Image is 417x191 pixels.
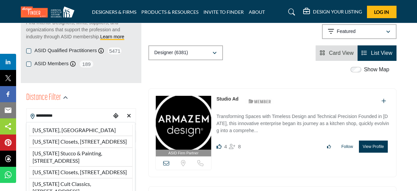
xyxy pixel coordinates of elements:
button: Follow [337,141,358,152]
span: 189 [79,60,94,68]
button: Featured [322,24,397,39]
input: ASID Qualified Practitioners checkbox [26,48,31,53]
label: ASID Members [35,60,69,68]
li: List View [358,45,396,61]
p: Featured [337,28,356,35]
input: Search Location [27,109,111,122]
a: Studio Ad [217,96,239,102]
a: View List [362,50,392,56]
a: DESIGNERS & FIRMS [92,9,136,15]
div: DESIGN YOUR LISTING [303,8,362,16]
span: 8 [238,144,241,149]
li: [US_STATE] Closets, [STREET_ADDRESS] [29,136,133,147]
a: ASID Firm Partner [156,96,211,157]
button: Like listing [323,141,335,152]
a: Search [282,7,299,17]
li: [US_STATE] Stucco & Painting, [STREET_ADDRESS] [29,148,133,167]
li: [US_STATE] Closets, [STREET_ADDRESS] [29,166,133,178]
div: Choose your current location [111,109,121,123]
h2: Distance Filter [26,92,61,104]
a: Learn more [100,34,125,39]
label: ASID Qualified Practitioners [35,47,97,54]
li: [US_STATE], [GEOGRAPHIC_DATA] [29,125,133,136]
img: Studio Ad [156,96,211,150]
span: List View [371,50,392,56]
a: INVITE TO FINDER [203,9,244,15]
img: ASID Members Badge Icon [245,97,275,106]
a: View Card [320,50,354,56]
p: Studio Ad [217,95,239,103]
p: Designer (6381) [154,49,188,56]
img: Site Logo [21,6,78,17]
li: Card View [316,45,358,61]
button: View Profile [359,141,387,153]
span: 4 [224,144,227,149]
span: Card View [329,50,354,56]
button: Log In [367,6,397,18]
span: Log In [374,9,389,15]
i: Likes [217,144,222,149]
p: Find Interior Designers, firms, suppliers, and organizations that support the profession and indu... [26,19,136,40]
button: Designer (6381) [148,45,223,60]
a: Transforming Spaces with Timeless Design and Technical Precision Founded in [DATE], this innovati... [217,109,389,136]
input: ASID Members checkbox [26,62,31,67]
div: Followers [229,143,241,151]
span: ASID Firm Partner [168,150,198,156]
label: Show Map [364,66,389,74]
span: 5471 [107,47,122,55]
div: Clear search location [124,109,134,123]
a: ABOUT [249,9,265,15]
a: PRODUCTS & RESOURCES [141,9,198,15]
a: Add To List [381,98,386,104]
p: Transforming Spaces with Timeless Design and Technical Precision Founded in [DATE], this innovati... [217,113,389,136]
h5: DESIGN YOUR LISTING [313,9,362,15]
